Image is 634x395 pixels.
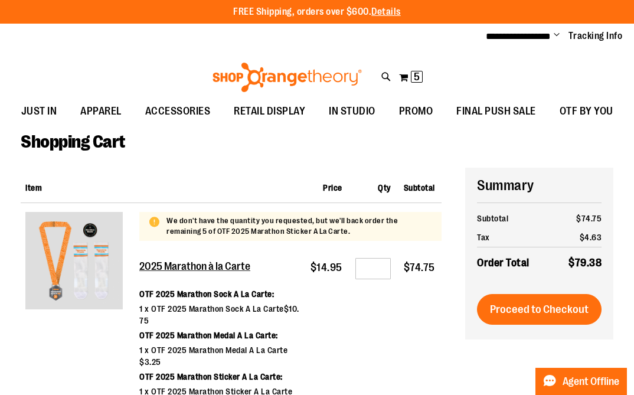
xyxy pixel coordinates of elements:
[233,5,401,19] p: FREE Shipping, orders over $600.
[68,98,133,125] a: APPAREL
[25,183,42,192] span: Item
[456,98,536,125] span: FINAL PUSH SALE
[445,98,548,125] a: FINAL PUSH SALE
[323,183,342,192] span: Price
[133,98,223,125] a: ACCESSORIES
[548,98,625,125] a: OTF BY YOU
[25,212,123,309] img: 2025 Marathon à la Carte
[311,262,342,273] span: $14.95
[477,175,602,195] h2: Summary
[166,216,433,237] p: We don't have the quantity you requested, but we'll back order the remaining 5 of OTF 2025 Marath...
[211,63,364,92] img: Shop Orangetheory
[25,212,135,312] a: 2025 Marathon à la Carte
[139,329,278,341] dt: OTF 2025 Marathon Medal A La Carte
[554,30,560,42] button: Account menu
[568,257,602,269] span: $79.38
[399,98,433,125] span: PROMO
[404,262,435,273] span: $74.75
[490,303,589,316] span: Proceed to Checkout
[414,71,420,83] span: 5
[21,98,57,125] span: JUST IN
[576,214,602,223] span: $74.75
[568,30,623,43] a: Tracking Info
[371,6,401,17] a: Details
[477,294,602,325] button: Proceed to Checkout
[222,98,317,125] a: RETAIL DISPLAY
[139,304,299,325] span: $10.75
[317,98,387,125] a: IN STUDIO
[560,98,613,125] span: OTF BY YOU
[329,98,375,125] span: IN STUDIO
[477,228,556,247] th: Tax
[234,98,305,125] span: RETAIL DISPLAY
[404,183,435,192] span: Subtotal
[535,368,627,395] button: Agent Offline
[21,132,125,152] span: Shopping Cart
[580,233,602,242] span: $4.63
[80,98,122,125] span: APPAREL
[139,288,274,300] dt: OTF 2025 Marathon Sock A La Carte
[378,183,391,192] span: Qty
[139,344,299,368] dd: 1 x OTF 2025 Marathon Medal A La Carte
[139,303,299,327] dd: 1 x OTF 2025 Marathon Sock A La Carte
[477,254,530,271] strong: Order Total
[563,376,619,387] span: Agent Offline
[139,357,161,367] span: $3.25
[9,98,69,125] a: JUST IN
[139,371,283,383] dt: OTF 2025 Marathon Sticker A La Carte
[139,260,299,273] a: 2025 Marathon à la Carte
[477,209,556,228] th: Subtotal
[145,98,211,125] span: ACCESSORIES
[387,98,445,125] a: PROMO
